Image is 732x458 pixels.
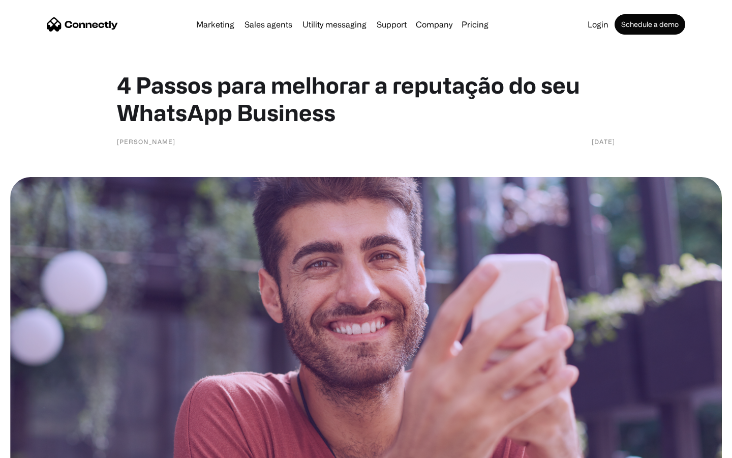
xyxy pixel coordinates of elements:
[10,440,61,454] aside: Language selected: English
[457,20,493,28] a: Pricing
[584,20,613,28] a: Login
[615,14,685,35] a: Schedule a demo
[117,71,615,126] h1: 4 Passos para melhorar a reputação do seu WhatsApp Business
[117,136,175,147] div: [PERSON_NAME]
[240,20,296,28] a: Sales agents
[413,17,455,32] div: Company
[20,440,61,454] ul: Language list
[192,20,238,28] a: Marketing
[373,20,411,28] a: Support
[47,17,118,32] a: home
[416,17,452,32] div: Company
[592,136,615,147] div: [DATE]
[298,20,371,28] a: Utility messaging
